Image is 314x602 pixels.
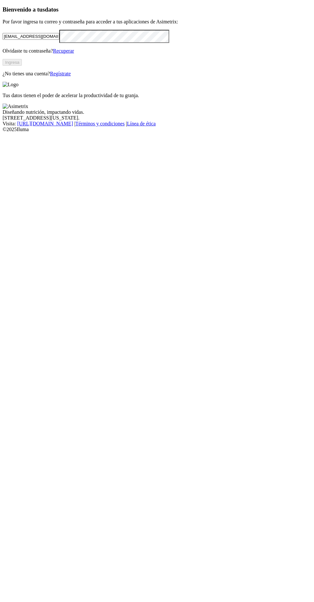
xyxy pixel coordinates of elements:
p: ¿No tienes una cuenta? [3,71,311,77]
div: [STREET_ADDRESS][US_STATE]. [3,115,311,121]
a: Términos y condiciones [75,121,125,126]
input: Tu correo [3,33,59,40]
div: Diseñando nutrición, impactando vidas. [3,109,311,115]
div: Visita : | | [3,121,311,127]
a: Línea de ética [127,121,156,126]
a: Recuperar [53,48,74,54]
h3: Bienvenido a tus [3,6,311,13]
a: [URL][DOMAIN_NAME] [17,121,73,126]
img: Asimetrix [3,104,28,109]
p: Por favor ingresa tu correo y contraseña para acceder a tus aplicaciones de Asimetrix: [3,19,311,25]
img: Logo [3,82,19,88]
p: Olvidaste tu contraseña? [3,48,311,54]
div: © 2025 Iluma [3,127,311,132]
a: Regístrate [50,71,71,76]
button: Ingresa [3,59,22,66]
p: Tus datos tienen el poder de acelerar la productividad de tu granja. [3,93,311,98]
span: datos [45,6,59,13]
